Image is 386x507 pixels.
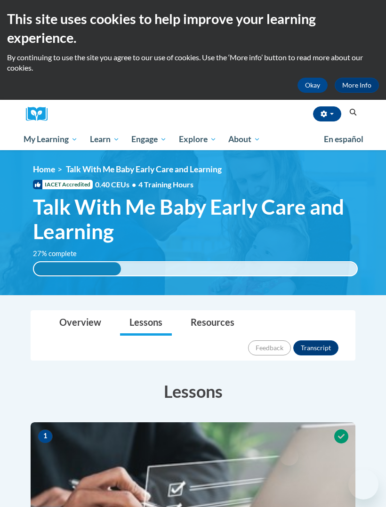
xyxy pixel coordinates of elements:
iframe: Close message [280,447,298,466]
a: En español [318,129,370,149]
span: IACET Accredited [33,180,93,189]
span: 0.40 CEUs [95,179,138,190]
label: 27% complete [33,249,87,259]
a: Resources [181,311,244,336]
a: My Learning [17,129,84,150]
div: Main menu [16,129,370,150]
p: By continuing to use the site you agree to our use of cookies. Use the ‘More info’ button to read... [7,52,379,73]
span: Explore [179,134,217,145]
div: 27% complete [34,262,121,275]
a: Home [33,164,55,174]
a: About [223,129,267,150]
a: Lessons [120,311,172,336]
h3: Lessons [31,379,355,403]
span: • [132,180,136,189]
button: Feedback [248,340,291,355]
span: 4 Training Hours [138,180,193,189]
button: Search [346,107,360,118]
span: En español [324,134,363,144]
span: Talk With Me Baby Early Care and Learning [66,164,222,174]
span: Learn [90,134,120,145]
span: 1 [38,429,53,443]
a: Learn [84,129,126,150]
a: Engage [125,129,173,150]
span: About [228,134,260,145]
button: Account Settings [313,106,341,121]
button: Transcript [293,340,338,355]
a: Explore [173,129,223,150]
a: Cox Campus [26,107,54,121]
h2: This site uses cookies to help improve your learning experience. [7,9,379,48]
span: My Learning [24,134,78,145]
span: Talk With Me Baby Early Care and Learning [33,194,358,244]
a: Overview [50,311,111,336]
button: Okay [298,78,328,93]
span: Engage [131,134,167,145]
img: Logo brand [26,107,54,121]
a: More Info [335,78,379,93]
iframe: Button to launch messaging window [348,469,378,499]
